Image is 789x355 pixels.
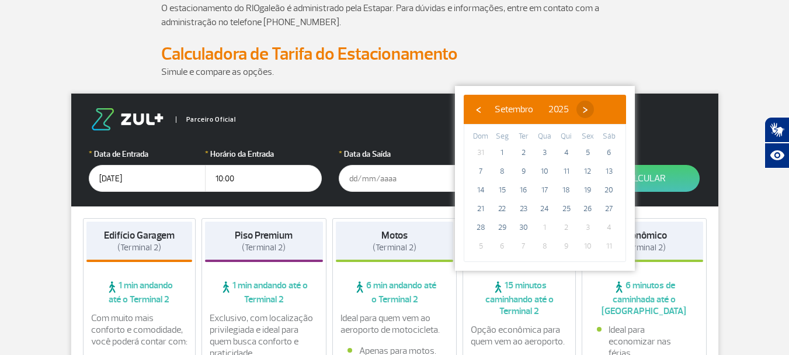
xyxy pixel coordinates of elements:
[764,117,789,168] div: Plugin de acessibilidade da Hand Talk.
[576,101,594,118] button: ›
[339,165,456,192] input: dd/mm/aaaa
[493,162,512,181] span: 8
[557,181,576,199] span: 18
[536,143,554,162] span: 3
[536,218,554,237] span: 1
[493,143,512,162] span: 1
[514,181,533,199] span: 16
[557,218,576,237] span: 2
[493,237,512,256] span: 6
[176,116,236,123] span: Parceiro Oficial
[493,199,512,218] span: 22
[340,312,449,336] p: Ideal para quem vem ao aeroporto de motocicleta.
[492,130,513,143] th: weekday
[578,181,597,199] span: 19
[205,165,322,192] input: hh:mm
[578,218,597,237] span: 3
[514,199,533,218] span: 23
[557,162,576,181] span: 11
[557,237,576,256] span: 9
[117,242,161,253] span: (Terminal 2)
[534,130,556,143] th: weekday
[470,102,594,113] bs-datepicker-navigation-view: ​ ​ ​
[161,1,628,29] p: O estacionamento do RIOgaleão é administrado pela Estapar. Para dúvidas e informações, entre em c...
[621,229,667,242] strong: Econômico
[242,242,286,253] span: (Terminal 2)
[577,130,599,143] th: weekday
[557,143,576,162] span: 4
[557,199,576,218] span: 25
[536,162,554,181] span: 10
[578,162,597,181] span: 12
[578,199,597,218] span: 26
[600,199,618,218] span: 27
[471,218,490,237] span: 28
[541,101,576,118] button: 2025
[89,108,166,130] img: logo-zul.png
[493,181,512,199] span: 15
[89,165,206,192] input: dd/mm/aaaa
[205,148,322,160] label: Horário da Entrada
[600,143,618,162] span: 6
[205,280,323,305] span: 1 min andando até o Terminal 2
[764,143,789,168] button: Abrir recursos assistivos.
[104,229,175,242] strong: Edifício Garagem
[555,130,577,143] th: weekday
[493,218,512,237] span: 29
[598,130,620,143] th: weekday
[86,280,193,305] span: 1 min andando até o Terminal 2
[470,130,492,143] th: weekday
[585,280,703,317] span: 6 minutos de caminhada até o [GEOGRAPHIC_DATA]
[514,143,533,162] span: 2
[600,237,618,256] span: 11
[514,162,533,181] span: 9
[513,130,534,143] th: weekday
[161,65,628,79] p: Simule e compare as opções.
[600,181,618,199] span: 20
[161,43,628,65] h2: Calculadora de Tarifa do Estacionamento
[373,242,416,253] span: (Terminal 2)
[339,148,456,160] label: Data da Saída
[495,104,533,115] span: Setembro
[470,101,487,118] button: ‹
[536,199,554,218] span: 24
[578,143,597,162] span: 5
[471,324,568,347] p: Opção econômica para quem vem ao aeroporto.
[381,229,408,242] strong: Motos
[89,148,206,160] label: Data de Entrada
[471,162,490,181] span: 7
[487,101,541,118] button: Setembro
[514,218,533,237] span: 30
[600,218,618,237] span: 4
[600,162,618,181] span: 13
[455,86,635,271] bs-datepicker-container: calendar
[578,237,597,256] span: 10
[91,312,188,347] p: Com muito mais conforto e comodidade, você poderá contar com:
[548,104,569,115] span: 2025
[764,117,789,143] button: Abrir tradutor de língua de sinais.
[471,237,490,256] span: 5
[589,165,700,192] button: Calcular
[536,237,554,256] span: 8
[235,229,293,242] strong: Piso Premium
[622,242,666,253] span: (Terminal 2)
[471,143,490,162] span: 31
[471,181,490,199] span: 14
[336,280,454,305] span: 6 min andando até o Terminal 2
[466,280,572,317] span: 15 minutos caminhando até o Terminal 2
[514,237,533,256] span: 7
[536,181,554,199] span: 17
[471,199,490,218] span: 21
